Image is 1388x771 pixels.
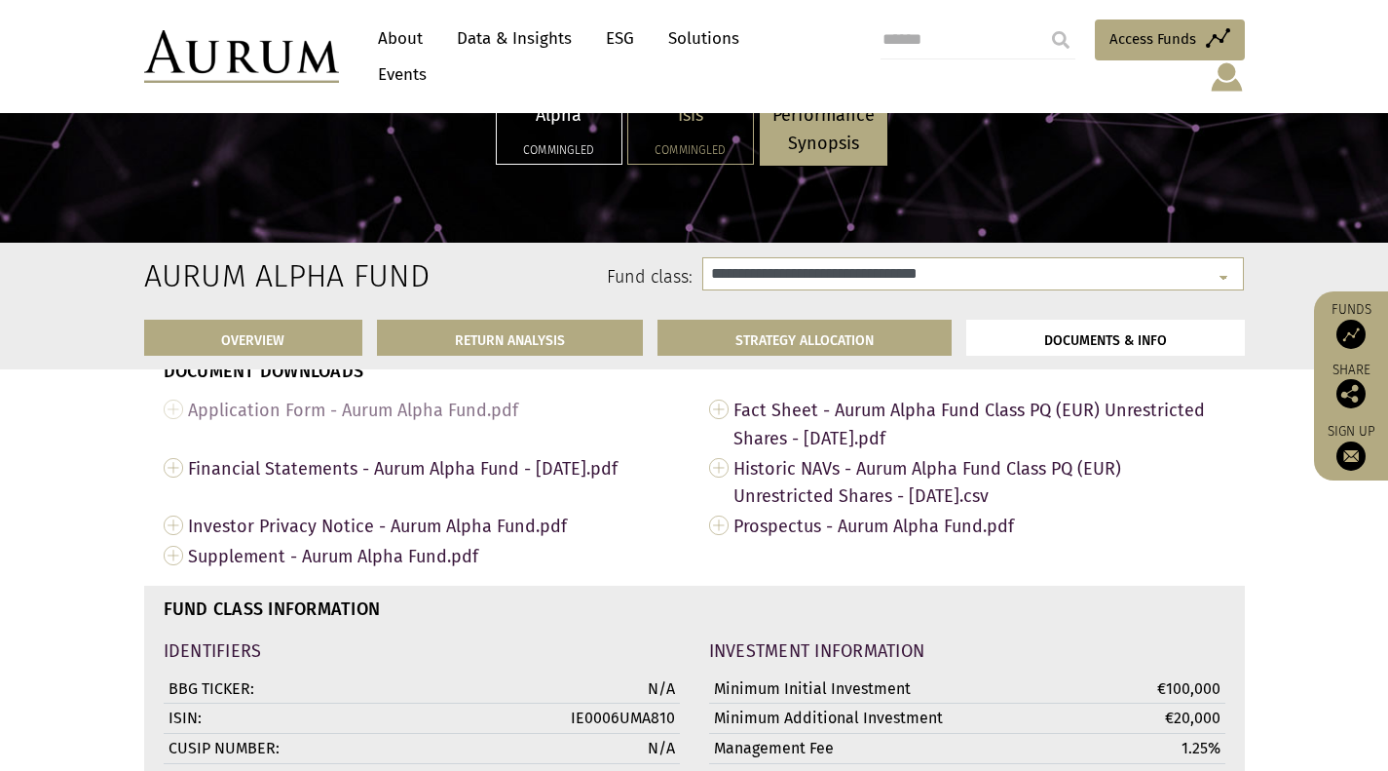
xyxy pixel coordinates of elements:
[1324,301,1378,349] a: Funds
[1095,19,1245,60] a: Access Funds
[144,320,363,356] a: OVERVIEW
[188,395,680,425] span: Application Form - Aurum Alpha Fund.pdf
[709,642,1225,660] h4: INVESTMENT INFORMATION
[733,395,1225,453] span: Fact Sheet - Aurum Alpha Fund Class PQ (EUR) Unrestricted Shares - [DATE].pdf
[1336,320,1366,349] img: Access Funds
[493,734,680,764] td: N/A
[188,541,680,571] span: Supplement - Aurum Alpha Fund.pdf
[368,20,432,57] a: About
[1038,734,1225,764] td: 1.25%
[733,453,1225,512] span: Historic NAVs - Aurum Alpha Fund Class PQ (EUR) Unrestricted Shares - [DATE].csv
[144,30,339,83] img: Aurum
[772,101,875,158] p: Performance Synopsis
[164,675,493,704] td: BBG TICKER:
[509,144,609,156] h5: Commingled
[709,704,1038,734] td: Minimum Additional Investment
[332,265,694,290] label: Fund class:
[641,101,740,130] p: Isis
[164,642,680,660] h4: IDENTIFIERS
[1109,27,1196,51] span: Access Funds
[368,57,427,93] a: Events
[509,101,609,130] p: Alpha
[1209,60,1245,94] img: account-icon.svg
[709,675,1038,704] td: Minimum Initial Investment
[1324,364,1378,408] div: Share
[493,675,680,704] td: N/A
[657,320,952,356] a: STRATEGY ALLOCATION
[377,320,643,356] a: RETURN ANALYSIS
[493,704,680,734] td: IE0006UMA810
[164,361,364,382] strong: DOCUMENT DOWNLOADS
[1324,423,1378,471] a: Sign up
[164,734,493,764] td: CUSIP NUMBER:
[447,20,581,57] a: Data & Insights
[144,257,303,294] h2: Aurum Alpha Fund
[188,511,680,541] span: Investor Privacy Notice - Aurum Alpha Fund.pdf
[164,704,493,734] td: ISIN:
[596,20,644,57] a: ESG
[188,453,680,483] span: Financial Statements - Aurum Alpha Fund - [DATE].pdf
[658,20,749,57] a: Solutions
[1336,442,1366,471] img: Sign up to our newsletter
[733,511,1225,541] span: Prospectus - Aurum Alpha Fund.pdf
[709,734,1038,764] td: Management Fee
[641,144,740,156] h5: Commingled
[1038,704,1225,734] td: €20,000
[1041,20,1080,59] input: Submit
[164,598,381,620] strong: FUND CLASS INFORMATION
[1038,675,1225,704] td: €100,000
[1336,379,1366,408] img: Share this post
